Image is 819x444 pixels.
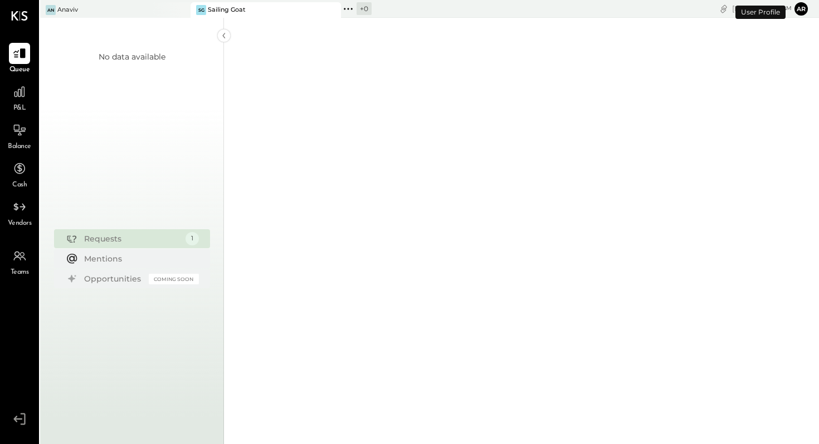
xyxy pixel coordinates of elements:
[735,6,786,19] div: User Profile
[46,5,56,15] div: An
[1,245,38,278] a: Teams
[758,3,781,14] span: 11 : 17
[1,43,38,75] a: Queue
[8,142,31,152] span: Balance
[718,3,729,14] div: copy link
[186,232,199,245] div: 1
[11,268,29,278] span: Teams
[12,180,27,190] span: Cash
[9,65,30,75] span: Queue
[357,2,372,15] div: + 0
[208,6,246,14] div: Sailing Goat
[1,196,38,229] a: Vendors
[1,120,38,152] a: Balance
[794,2,808,16] button: ar
[84,233,180,244] div: Requests
[8,219,32,229] span: Vendors
[13,103,26,114] span: P&L
[84,273,143,284] div: Opportunities
[1,81,38,114] a: P&L
[196,5,206,15] div: SG
[99,51,165,62] div: No data available
[149,274,199,284] div: Coming Soon
[57,6,78,14] div: Anaviv
[782,4,792,12] span: am
[1,158,38,190] a: Cash
[84,253,193,264] div: Mentions
[732,3,792,14] div: [DATE]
